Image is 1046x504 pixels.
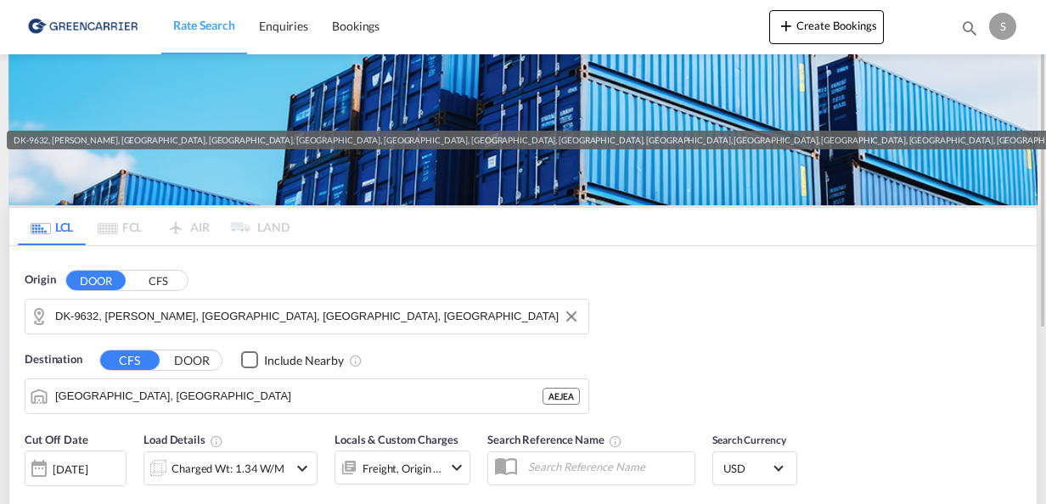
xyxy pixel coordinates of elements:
[25,272,55,288] span: Origin
[18,208,290,245] md-pagination-wrapper: Use the left and right arrow keys to navigate between tabs
[25,451,127,486] div: [DATE]
[989,13,1016,40] div: S
[264,352,344,369] div: Include Nearby
[776,15,796,36] md-icon: icon-plus 400-fg
[960,19,979,37] md-icon: icon-magnify
[55,304,580,329] input: Search by Door
[712,434,786,446] span: Search Currency
[25,8,140,46] img: 8cf206808afe11efa76fcd1e3d746489.png
[543,388,580,405] div: AEJEA
[960,19,979,44] div: icon-magnify
[25,379,588,413] md-input-container: Jebel Ali, AEJEA
[8,54,1038,205] img: GreenCarrierFCL_LCL.png
[173,18,235,32] span: Rate Search
[143,433,223,446] span: Load Details
[292,458,312,479] md-icon: icon-chevron-down
[25,300,588,333] md-input-container: DK-9632, Åstrup, Bjerregrav, Broholm, Haugård, Hoerup, Holmgård, Hvilsom, Hvolris, Lund, Moeldrup...
[349,354,363,367] md-icon: Unchecked: Ignores neighbouring ports when fetching rates.Checked : Includes neighbouring ports w...
[722,456,788,480] md-select: Select Currency: $ USDUnited States Dollar
[18,208,86,245] md-tab-item: LCL
[447,457,467,478] md-icon: icon-chevron-down
[172,456,284,480] div: Charged Wt: 1.34 W/M
[559,304,584,329] button: Clear Input
[332,19,380,33] span: Bookings
[66,271,126,290] button: DOOR
[143,451,318,485] div: Charged Wt: 1.34 W/Micon-chevron-down
[53,462,87,477] div: [DATE]
[363,456,442,480] div: Freight Origin Destination
[723,461,771,476] span: USD
[25,433,88,446] span: Cut Off Date
[609,434,622,448] md-icon: Your search will be saved by the below given name
[487,433,622,446] span: Search Reference Name
[100,350,160,370] button: CFS
[25,351,82,368] span: Destination
[162,350,222,370] button: DOOR
[128,271,188,290] button: CFS
[55,384,543,409] input: Search by Port
[769,10,884,44] button: icon-plus 400-fgCreate Bookings
[335,451,470,484] div: Freight Origin Destinationicon-chevron-down
[520,454,695,479] input: Search Reference Name
[241,351,344,369] md-checkbox: Checkbox No Ink
[259,19,308,33] span: Enquiries
[210,434,223,448] md-icon: Chargeable Weight
[335,433,458,446] span: Locals & Custom Charges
